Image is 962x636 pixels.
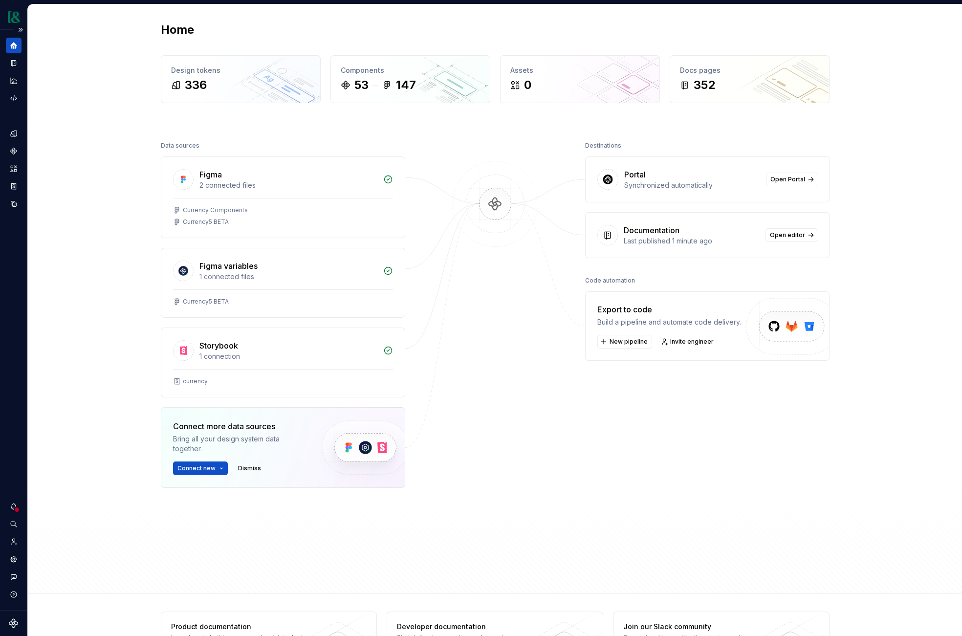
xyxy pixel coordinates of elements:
[6,126,22,141] a: Design tokens
[14,23,27,37] button: Expand sidebar
[610,338,648,346] span: New pipeline
[6,73,22,88] a: Analytics
[161,55,321,103] a: Design tokens336
[670,338,714,346] span: Invite engineer
[658,335,718,349] a: Invite engineer
[624,236,760,246] div: Last published 1 minute ago
[8,11,20,23] img: 77b064d8-59cc-4dbd-8929-60c45737814c.png
[396,77,416,93] div: 147
[6,196,22,212] a: Data sources
[183,377,208,385] div: currency
[624,169,646,180] div: Portal
[585,139,621,153] div: Destinations
[183,218,229,226] div: Currency5 BETA
[183,206,248,214] div: Currency Components
[6,516,22,532] button: Search ⌘K
[199,272,377,282] div: 1 connected files
[6,143,22,159] a: Components
[161,156,405,238] a: Figma2 connected filesCurrency ComponentsCurrency5 BETA
[765,228,817,242] a: Open editor
[354,77,369,93] div: 53
[6,499,22,514] button: Notifications
[161,22,194,38] h2: Home
[597,304,741,315] div: Export to code
[397,622,539,632] div: Developer documentation
[6,38,22,53] a: Home
[500,55,660,103] a: Assets0
[199,169,222,180] div: Figma
[161,139,199,153] div: Data sources
[171,622,313,632] div: Product documentation
[6,90,22,106] a: Code automation
[524,77,531,93] div: 0
[199,180,377,190] div: 2 connected files
[199,351,377,361] div: 1 connection
[199,340,238,351] div: Storybook
[185,77,207,93] div: 336
[183,298,229,306] div: Currency5 BETA
[694,77,715,93] div: 352
[510,66,650,75] div: Assets
[177,464,216,472] span: Connect new
[6,551,22,567] a: Settings
[6,569,22,585] button: Contact support
[171,66,310,75] div: Design tokens
[680,66,819,75] div: Docs pages
[6,534,22,549] a: Invite team
[173,420,305,432] div: Connect more data sources
[585,274,635,287] div: Code automation
[341,66,480,75] div: Components
[330,55,490,103] a: Components53147
[173,461,228,475] button: Connect new
[597,335,652,349] button: New pipeline
[199,260,258,272] div: Figma variables
[770,231,805,239] span: Open editor
[238,464,261,472] span: Dismiss
[770,175,805,183] span: Open Portal
[624,180,760,190] div: Synchronized automatically
[6,161,22,176] a: Assets
[161,328,405,397] a: Storybook1 connectioncurrency
[597,317,741,327] div: Build a pipeline and automate code delivery.
[234,461,265,475] button: Dismiss
[6,178,22,194] a: Storybook stories
[9,618,19,628] svg: Supernova Logo
[623,622,765,632] div: Join our Slack community
[161,248,405,318] a: Figma variables1 connected filesCurrency5 BETA
[766,173,817,186] a: Open Portal
[173,434,305,454] div: Bring all your design system data together.
[6,55,22,71] a: Documentation
[624,224,679,236] div: Documentation
[670,55,830,103] a: Docs pages352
